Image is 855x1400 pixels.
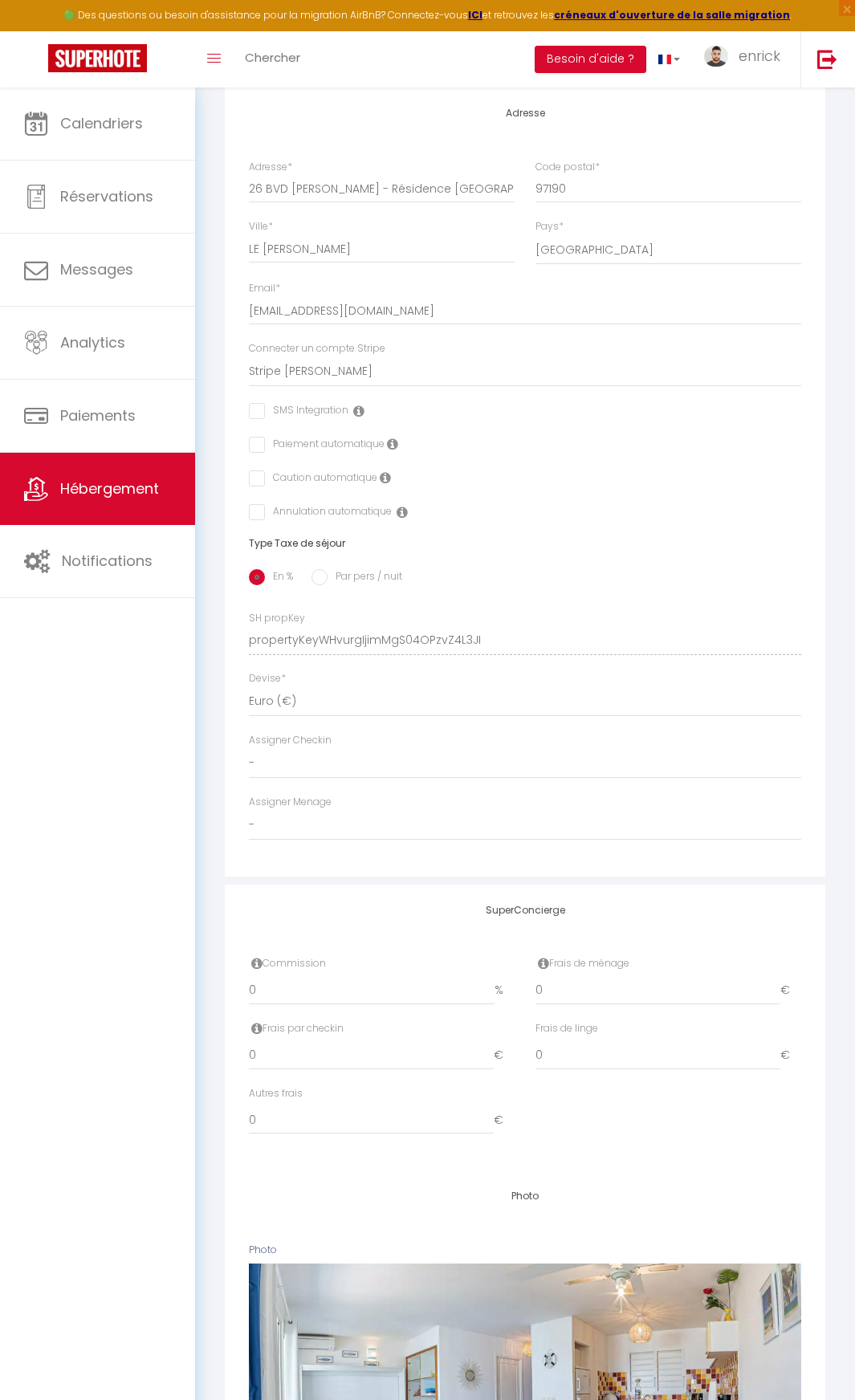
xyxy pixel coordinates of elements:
label: Ville [249,219,273,234]
span: € [494,1105,515,1134]
a: ... enrick [692,31,800,87]
label: Assigner Checkin [249,733,332,748]
label: Frais par checkin [249,1021,344,1036]
h4: Photo [249,1190,801,1202]
label: Email [249,281,280,296]
label: SH propKey [249,611,305,626]
label: Photo [249,1243,277,1258]
span: € [494,1041,515,1070]
span: Notifications [62,551,153,571]
img: ... [704,46,728,67]
label: Caution automatique [265,470,377,488]
h6: Type Taxe de séjour [249,538,801,549]
label: Devise [249,671,286,686]
img: Super Booking [48,44,147,72]
span: Chercher [245,49,300,66]
label: Pays [535,219,564,234]
i: Commission [251,957,263,970]
span: € [780,1041,801,1070]
button: Ouvrir le widget de chat LiveChat [13,6,61,55]
label: Frais par checkin [535,1021,598,1036]
label: Paiement automatique [265,437,385,454]
label: Par pers / nuit [328,569,402,587]
a: créneaux d'ouverture de la salle migration [554,8,790,22]
label: Connecter un compte Stripe [249,341,385,356]
span: Réservations [60,186,153,206]
button: Besoin d'aide ? [535,46,646,73]
span: Messages [60,259,133,279]
label: input.concierge_other_fees [249,1086,303,1101]
label: Commission [249,956,326,971]
span: Calendriers [60,113,143,133]
span: Paiements [60,405,136,425]
label: Assigner Menage [249,795,332,810]
i: Frais par checkin [251,1022,263,1035]
label: Frais de ménage [535,956,629,971]
h4: SuperConcierge [249,905,801,916]
label: Adresse [249,160,292,175]
label: En % [265,569,293,587]
a: ICI [468,8,482,22]
h4: Adresse [249,108,801,119]
span: % [495,976,515,1005]
i: Frais de ménage [538,957,549,970]
span: Analytics [60,332,125,352]
span: € [780,976,801,1005]
span: Hébergement [60,478,159,499]
label: Code postal [535,160,600,175]
span: enrick [739,46,780,66]
iframe: Chat [787,1328,843,1388]
img: logout [817,49,837,69]
a: Chercher [233,31,312,87]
